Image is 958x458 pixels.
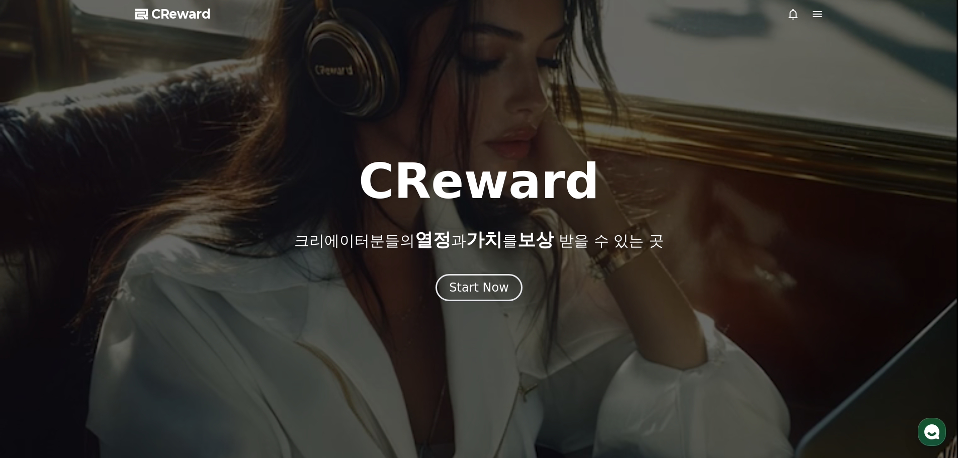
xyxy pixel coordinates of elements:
[436,274,522,301] button: Start Now
[436,284,522,294] a: Start Now
[415,229,451,250] span: 열정
[359,157,599,206] h1: CReward
[135,6,211,22] a: CReward
[294,230,663,250] p: 크리에이터분들의 과 를 받을 수 있는 곳
[151,6,211,22] span: CReward
[449,280,509,296] div: Start Now
[466,229,502,250] span: 가치
[517,229,554,250] span: 보상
